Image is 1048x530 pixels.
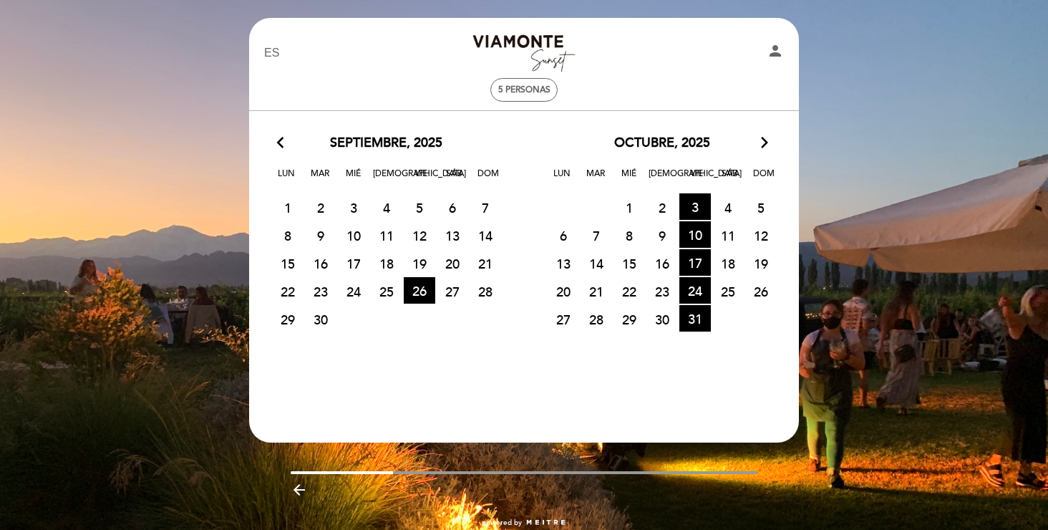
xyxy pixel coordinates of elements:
[482,518,522,528] span: powered by
[581,222,612,249] span: 7
[548,306,579,332] span: 27
[712,250,744,276] span: 18
[440,166,469,193] span: Sáb
[474,166,503,193] span: Dom
[613,194,645,221] span: 1
[306,166,334,193] span: Mar
[404,222,435,249] span: 12
[749,166,778,193] span: Dom
[404,277,435,304] span: 26
[482,518,566,528] a: powered by
[277,134,290,153] i: arrow_back_ios
[712,278,744,304] span: 25
[339,166,368,193] span: Mié
[767,42,784,64] button: person
[745,222,777,249] span: 12
[305,222,336,249] span: 9
[272,222,304,249] span: 8
[404,194,435,221] span: 5
[338,222,369,249] span: 10
[767,42,784,59] i: person
[614,134,710,153] span: octubre, 2025
[470,194,501,221] span: 7
[437,278,468,304] span: 27
[613,278,645,304] span: 22
[548,278,579,304] span: 20
[272,194,304,221] span: 1
[373,166,402,193] span: [DEMOGRAPHIC_DATA]
[272,278,304,304] span: 22
[272,306,304,332] span: 29
[435,34,613,73] a: Bodega [PERSON_NAME] Sunset
[646,194,678,221] span: 2
[679,193,711,220] span: 3
[305,250,336,276] span: 16
[649,166,677,193] span: [DEMOGRAPHIC_DATA]
[305,194,336,221] span: 2
[758,134,771,153] i: arrow_forward_ios
[371,278,402,304] span: 25
[437,250,468,276] span: 20
[498,85,550,95] span: 5 personas
[745,278,777,304] span: 26
[371,222,402,249] span: 11
[338,194,369,221] span: 3
[407,166,435,193] span: Vie
[548,222,579,249] span: 6
[371,250,402,276] span: 18
[745,250,777,276] span: 19
[525,519,566,526] img: MEITRE
[404,250,435,276] span: 19
[716,166,744,193] span: Sáb
[646,306,678,332] span: 30
[613,306,645,332] span: 29
[305,306,336,332] span: 30
[646,222,678,249] span: 9
[371,194,402,221] span: 4
[338,250,369,276] span: 17
[581,306,612,332] span: 28
[581,278,612,304] span: 21
[581,166,610,193] span: Mar
[646,250,678,276] span: 16
[272,250,304,276] span: 15
[646,278,678,304] span: 23
[437,222,468,249] span: 13
[745,194,777,221] span: 5
[581,250,612,276] span: 14
[679,249,711,276] span: 17
[272,166,301,193] span: Lun
[305,278,336,304] span: 23
[548,250,579,276] span: 13
[679,221,711,248] span: 10
[679,305,711,332] span: 31
[613,250,645,276] span: 15
[712,222,744,249] span: 11
[613,222,645,249] span: 8
[330,134,442,153] span: septiembre, 2025
[437,194,468,221] span: 6
[470,250,501,276] span: 21
[548,166,576,193] span: Lun
[291,481,308,498] i: arrow_backward
[712,194,744,221] span: 4
[682,166,711,193] span: Vie
[615,166,644,193] span: Mié
[679,277,711,304] span: 24
[470,222,501,249] span: 14
[470,278,501,304] span: 28
[338,278,369,304] span: 24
